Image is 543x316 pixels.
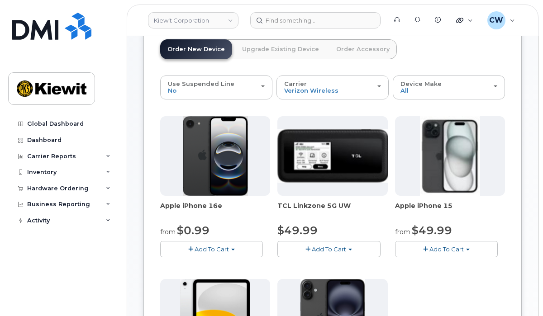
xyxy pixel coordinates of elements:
button: Use Suspended Line No [160,75,272,99]
span: Use Suspended Line [168,80,234,87]
input: Find something... [250,12,381,28]
iframe: Messenger Launcher [504,277,536,309]
button: Add To Cart [277,241,380,257]
span: Add To Cart [195,245,229,253]
div: Quicklinks [450,11,479,29]
small: from [160,228,176,236]
div: Apple iPhone 15 [395,201,505,219]
button: Add To Cart [395,241,498,257]
span: $49.99 [277,224,318,237]
span: Add To Cart [429,245,464,253]
button: Carrier Verizon Wireless [276,75,389,99]
a: Kiewit Corporation [148,12,238,28]
small: from [395,228,410,236]
span: $49.99 [412,224,452,237]
div: Apple iPhone 16e [160,201,270,219]
img: linkzone5g.png [277,129,387,183]
span: CW [489,15,503,26]
span: Carrier [284,80,307,87]
a: Upgrade Existing Device [235,39,326,59]
button: Add To Cart [160,241,263,257]
span: Add To Cart [312,245,346,253]
span: $0.99 [177,224,210,237]
div: Corey Wagg [481,11,521,29]
button: Device Make All [393,75,505,99]
img: iphone15.jpg [420,116,480,196]
span: Verizon Wireless [284,87,338,94]
span: All [400,87,409,94]
a: Order Accessory [329,39,397,59]
a: Order New Device [160,39,232,59]
span: Device Make [400,80,442,87]
div: TCL Linkzone 5G UW [277,201,387,219]
img: iphone16e.png [183,116,248,196]
span: No [168,87,176,94]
